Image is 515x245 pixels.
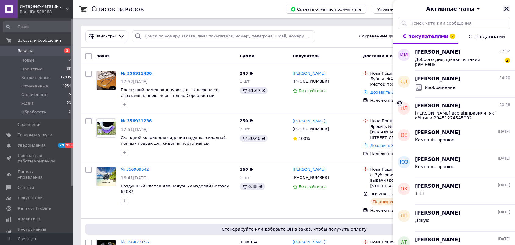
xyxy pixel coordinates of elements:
div: 6.38 ₴ [240,183,265,190]
span: ждем [21,101,33,106]
img: Фото товару [97,122,116,135]
span: ЛП [400,212,408,219]
a: № 356921236 [121,119,152,123]
a: Добавить ЭН [370,143,397,148]
div: Яремче, №2 (до 30 кг): вул. [PERSON_NAME][STREET_ADDRESS] [370,124,443,141]
span: 2 [69,58,71,63]
a: Добавить ЭН [370,90,397,94]
span: Заказы и сообщения [18,38,61,43]
div: Наложенный платеж [370,151,443,157]
span: Фильтры [97,34,116,39]
span: Каталог ProSale [18,206,51,211]
div: Планируемый [370,198,407,205]
span: Без рейтинга [299,88,327,93]
span: Компанія працює. [415,137,456,142]
span: 17:51[DATE] [121,127,148,132]
span: Скачать отчет по пром-оплате [290,6,362,12]
span: СД [400,78,408,85]
div: 30.40 ₴ [240,135,268,142]
span: Заказы [18,48,33,54]
span: [PHONE_NUMBER] [293,127,329,131]
span: [PERSON_NAME] все відправили, як і обіцяли 20451224545032 [415,111,502,120]
span: [PERSON_NAME] [415,210,460,217]
button: Управление статусами [373,5,430,14]
span: 17:52[DATE] [121,79,148,84]
span: Доставка и оплата [363,54,406,58]
a: Фото товару [96,71,116,90]
span: Сохраненные фильтры: [359,34,409,39]
a: № 356921436 [121,71,152,76]
img: Фото товару [97,71,116,90]
span: 2 шт. [240,127,251,131]
span: [PERSON_NAME] [415,102,460,109]
button: НЛ[PERSON_NAME]10:28[PERSON_NAME] все відправили, як і обіцяли 20451224545032 [393,98,515,124]
span: Активные чаты [426,5,475,13]
span: Товары и услуги [18,132,52,138]
span: 100% [299,136,310,141]
span: [PERSON_NAME] [415,236,460,243]
div: 61.67 ₴ [240,87,268,94]
div: с. Зубковичи, Пункт приема-выдачи (до 30 кг): [STREET_ADDRESS] [370,172,443,189]
span: Оплаченные [21,92,48,98]
a: [PERSON_NAME] [293,71,326,76]
span: ОЕ [401,132,408,139]
span: Панель управления [18,169,56,180]
input: Поиск по номеру заказа, ФИО покупателя, номеру телефона, Email, номеру накладной [132,30,315,42]
span: 17:52 [499,49,510,54]
span: НЛ [400,105,408,112]
span: Сообщения [18,122,41,127]
span: +++ [415,191,426,196]
input: Поиск чата или сообщения [398,17,510,29]
span: [DATE] [498,156,510,161]
a: [PERSON_NAME] [293,119,326,124]
a: № 356909642 [121,167,149,172]
span: 1 300 ₴ [240,240,257,244]
span: [PERSON_NAME] [415,49,460,56]
span: [DATE] [498,210,510,215]
span: [PERSON_NAME] [415,156,460,163]
span: С продавцами [468,34,505,40]
span: [PERSON_NAME] [415,76,460,83]
span: 14:20 [499,76,510,81]
span: 2 [505,58,510,63]
a: Фото товару [96,167,116,186]
span: 2 [64,48,70,53]
div: Нова Пошта [370,240,443,245]
button: Активные чаты [410,5,498,13]
span: Сумма [240,54,254,58]
span: Новые [21,58,35,63]
span: Компанія працює. [415,164,456,169]
button: Закрыть [503,5,510,12]
span: Покупатель [293,54,320,58]
span: 5 [69,92,71,98]
span: Изображение [425,84,456,91]
span: Покупатели [18,195,43,201]
span: [PHONE_NUMBER] [293,79,329,83]
button: С продавцами [458,29,515,44]
span: Отмененные [21,83,48,89]
span: 99+ [65,143,75,148]
div: Лубны, №4 (до 30 кг на одно место): просп. [PERSON_NAME], 98 [370,76,443,87]
span: 1 шт. [240,79,251,83]
input: Поиск [3,21,72,32]
div: Наложенный платеж [370,208,443,213]
span: 1 шт. [240,175,251,180]
span: 65 [67,66,71,72]
span: 243 ₴ [240,71,253,76]
span: Уведомления [18,143,45,148]
a: [PERSON_NAME] [293,167,326,172]
a: Блестящий ремешок-шнурок для телефона со стразами на шею, через плечо Серебристый [121,87,218,98]
button: ИМ[PERSON_NAME]17:52Доброго дня, цікавить такий ремінець2 [393,44,515,71]
span: Обработать [21,109,46,115]
div: Нова Пошта [370,118,443,124]
button: ЛП[PERSON_NAME][DATE]Дякую [393,205,515,232]
a: Фото товару [96,118,116,138]
span: Дякую [415,218,430,223]
button: С покупателями2 [393,29,458,44]
a: Воздушный клапан для надувных изделий Bestway 62087 [121,184,229,194]
span: Складной коврик для сидения подушка складной пенный коврик для сидения портативный влагостойкий к... [121,135,226,151]
img: Фото товару [97,167,116,186]
span: [DATE] [498,183,510,188]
